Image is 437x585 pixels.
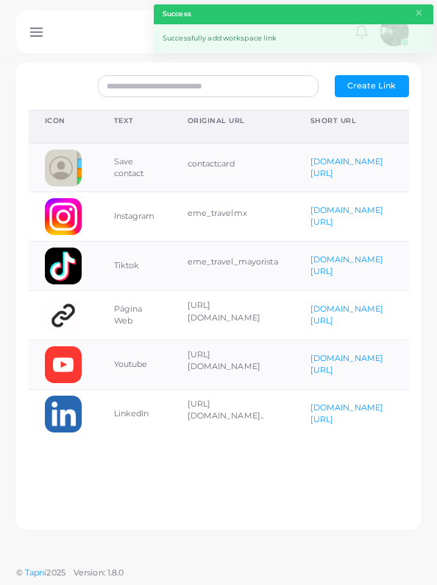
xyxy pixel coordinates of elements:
[45,198,82,235] img: instagram.png
[45,150,82,186] img: contactcard.png
[74,567,124,578] span: Version: 1.8.0
[25,567,47,578] a: Tapni
[310,156,383,178] a: [DOMAIN_NAME][URL]
[310,205,383,227] a: [DOMAIN_NAME][URL]
[335,75,409,97] button: Create Link
[414,5,424,21] button: Close
[98,389,171,438] td: LinkedIn
[310,254,383,276] a: [DOMAIN_NAME][URL]
[46,567,65,579] span: 2025
[188,158,278,170] p: contactcard
[310,402,383,424] a: [DOMAIN_NAME][URL]
[98,242,171,291] td: Tiktok
[98,143,171,192] td: Save contact
[45,346,82,383] img: youtube.png
[16,567,421,579] span: ©
[98,340,171,389] td: Youtube
[188,299,278,323] p: [URL][DOMAIN_NAME]
[347,80,396,91] span: Create Link
[114,116,155,126] div: Text
[98,291,171,340] td: Página Web
[98,192,171,242] td: Instagram
[154,24,433,53] div: Successfully add workspace link
[188,116,278,126] div: Original URL
[188,256,278,268] p: eme_travel_mayorista
[310,304,383,326] a: [DOMAIN_NAME][URL]
[188,398,278,422] p: [URL][DOMAIN_NAME]..
[310,116,383,126] div: Short URL
[45,116,82,126] div: Icon
[310,353,383,375] a: [DOMAIN_NAME][URL]
[45,248,82,284] img: tiktok.png
[188,348,278,373] p: [URL][DOMAIN_NAME]
[45,297,82,334] img: customlink.png
[163,9,191,19] strong: Success
[188,207,278,220] p: eme_travelmx
[45,396,82,432] img: linkedin.png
